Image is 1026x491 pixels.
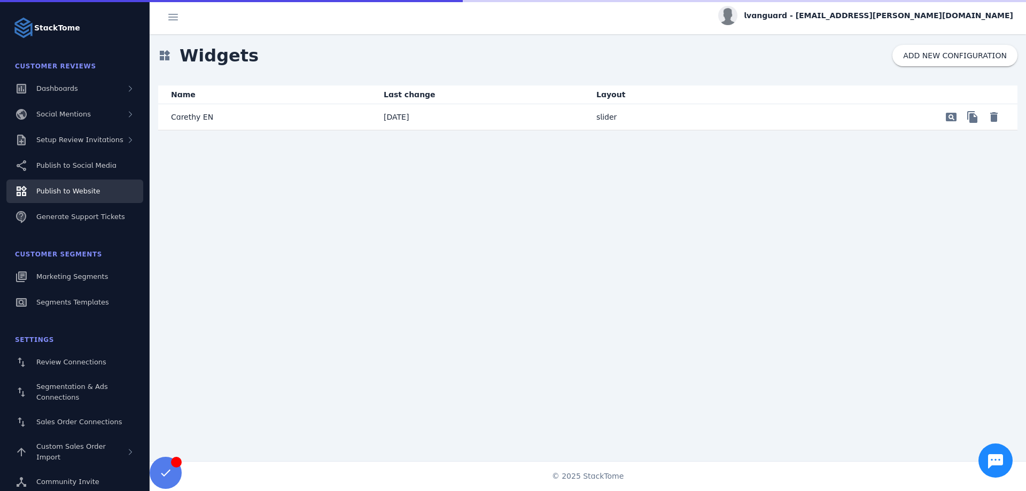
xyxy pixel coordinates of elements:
[15,63,96,70] span: Customer Reviews
[15,336,54,344] span: Settings
[36,418,122,426] span: Sales Order Connections
[171,34,267,77] span: Widgets
[6,154,143,177] a: Publish to Social Media
[36,272,108,280] span: Marketing Segments
[903,51,1007,60] span: ADD NEW CONFIGURATION
[6,205,143,229] a: Generate Support Tickets
[36,213,125,221] span: Generate Support Tickets
[375,85,588,104] mat-header-cell: Last change
[36,84,78,92] span: Dashboards
[36,187,100,195] span: Publish to Website
[596,111,617,123] p: slider
[588,85,800,104] mat-header-cell: Layout
[36,358,106,366] span: Review Connections
[962,106,983,128] button: Preview
[941,106,962,128] button: Preview
[36,298,109,306] span: Segments Templates
[552,471,624,482] span: © 2025 StackTome
[171,111,213,123] p: Carethy EN
[36,478,99,486] span: Community Invite
[718,6,1013,25] button: lvanguard - [EMAIL_ADDRESS][PERSON_NAME][DOMAIN_NAME]
[744,10,1013,21] span: lvanguard - [EMAIL_ADDRESS][PERSON_NAME][DOMAIN_NAME]
[36,110,91,118] span: Social Mentions
[6,291,143,314] a: Segments Templates
[36,136,123,144] span: Setup Review Invitations
[6,180,143,203] a: Publish to Website
[718,6,737,25] img: profile.jpg
[892,45,1017,66] button: ADD NEW CONFIGURATION
[6,410,143,434] a: Sales Order Connections
[158,49,171,62] mat-icon: widgets
[36,442,106,461] span: Custom Sales Order Import
[983,106,1005,128] button: Delete
[6,265,143,289] a: Marketing Segments
[36,383,108,401] span: Segmentation & Ads Connections
[6,376,143,408] a: Segmentation & Ads Connections
[36,161,116,169] span: Publish to Social Media
[15,251,102,258] span: Customer Segments
[384,111,409,123] p: [DATE]
[13,17,34,38] img: Logo image
[158,85,375,104] mat-header-cell: Name
[6,350,143,374] a: Review Connections
[34,22,80,34] strong: StackTome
